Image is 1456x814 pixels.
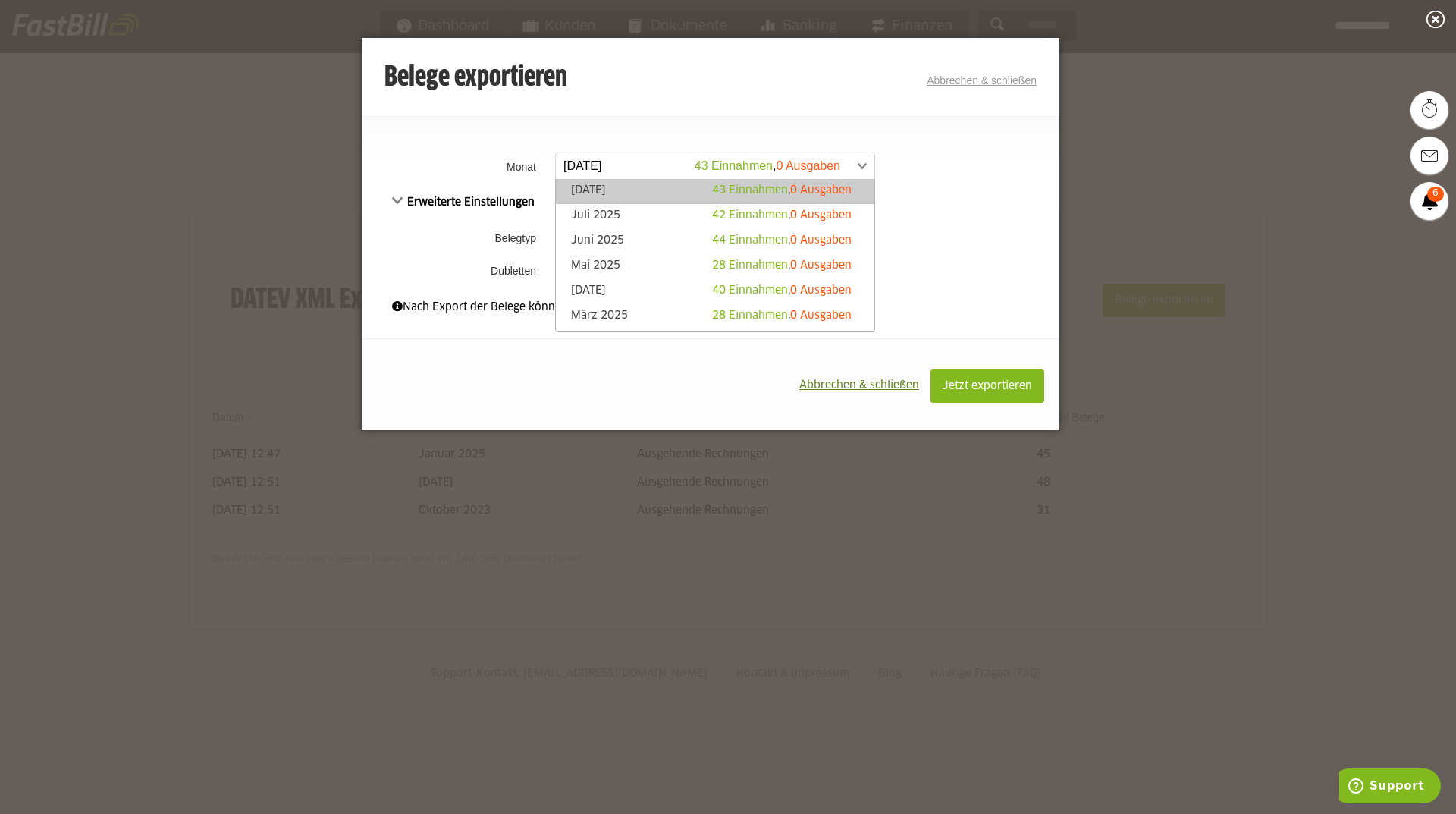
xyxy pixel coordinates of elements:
div: , [712,258,852,273]
a: [DATE] [563,183,867,200]
a: 6 [1410,182,1448,220]
a: [DATE] [563,283,867,300]
span: 0 Ausgaben [790,210,852,221]
span: 0 Ausgaben [790,260,852,271]
h3: Belege exportieren [384,63,567,93]
span: 40 Einnahmen [712,285,788,296]
div: , [712,208,852,223]
a: März 2025 [563,308,867,325]
div: , [712,183,852,198]
th: Monat [362,147,551,186]
span: 0 Ausgaben [790,285,852,296]
span: Jetzt exportieren [943,381,1032,391]
th: Dubletten [362,258,551,284]
a: Juni 2025 [563,233,867,250]
span: 0 Ausgaben [790,185,852,196]
span: 28 Einnahmen [712,310,788,321]
a: Mai 2025 [563,258,867,275]
a: Abbrechen & schließen [927,74,1037,86]
span: Abbrechen & schließen [799,380,919,391]
span: 0 Ausgaben [790,310,852,321]
span: 28 Einnahmen [712,260,788,271]
div: , [712,308,852,323]
span: 43 Einnahmen [712,185,788,196]
iframe: Öffnet ein Widget, in dem Sie weitere Informationen finden [1339,768,1441,806]
div: , [712,233,852,248]
button: Abbrechen & schließen [788,369,930,401]
th: Belegtyp [362,218,551,258]
span: 42 Einnahmen [712,210,788,221]
span: 44 Einnahmen [712,235,788,246]
span: 6 [1427,187,1444,202]
div: , [712,283,852,298]
a: Juli 2025 [563,208,867,225]
span: Erweiterte Einstellungen [392,197,535,208]
span: 0 Ausgaben [790,235,852,246]
button: Jetzt exportieren [930,369,1044,403]
div: Nach Export der Belege können diese nicht mehr bearbeitet werden. [392,299,1029,316]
